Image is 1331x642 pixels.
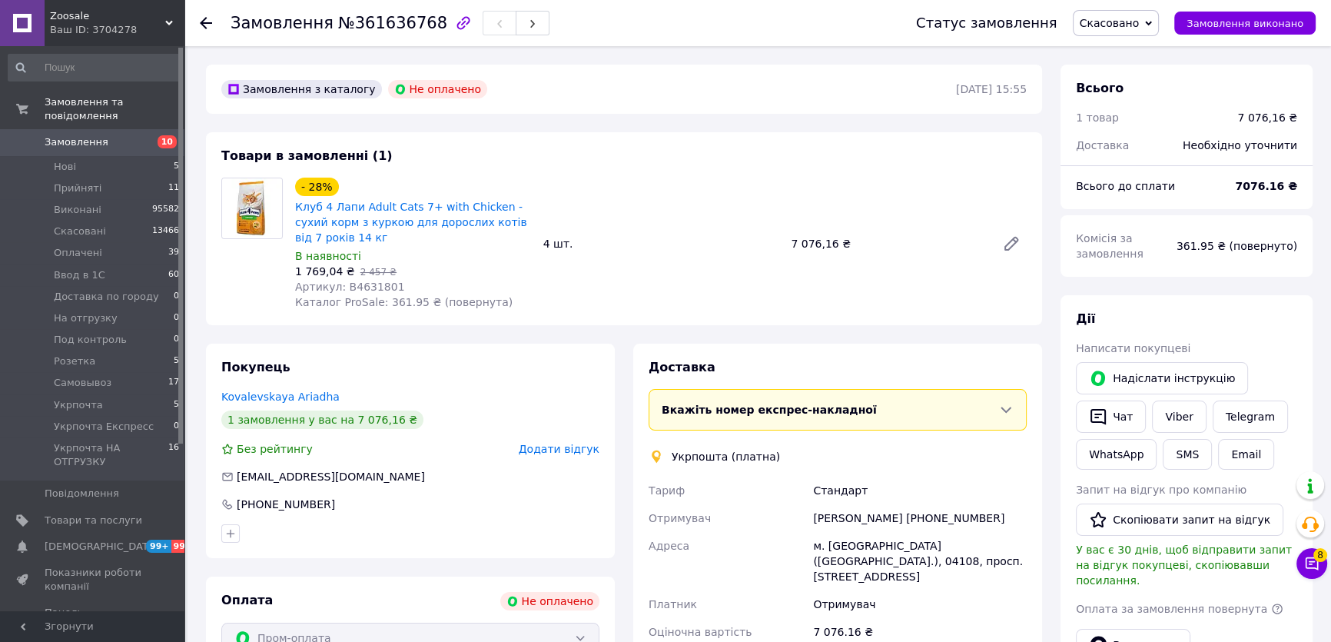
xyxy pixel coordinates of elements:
span: Товари та послуги [45,514,142,527]
span: Панель управління [45,606,142,634]
span: 5 [174,354,179,368]
div: 7 076,16 ₴ [785,233,990,254]
span: Повідомлення [45,487,119,501]
div: Статус замовлення [916,15,1057,31]
div: Не оплачено [500,592,599,610]
span: Доставка [1076,139,1129,151]
button: SMS [1163,439,1212,470]
span: Скасовані [54,225,106,238]
span: Оціночна вартість [649,626,752,638]
span: Самовывоз [54,376,111,390]
span: Всього до сплати [1076,180,1175,192]
span: №361636768 [338,14,447,32]
span: 361.95 ₴ (повернуто) [1177,240,1297,252]
div: 4 шт. [537,233,785,254]
span: 10 [158,135,177,148]
span: 0 [174,333,179,347]
span: Каталог ProSale: 361.95 ₴ (повернута) [295,296,513,308]
div: [PHONE_NUMBER] [235,497,337,512]
span: [EMAIL_ADDRESS][DOMAIN_NAME] [237,471,425,483]
span: Под контроль [54,333,127,347]
span: 2 457 ₴ [360,267,397,278]
span: Zoosale [50,9,165,23]
div: Стандарт [810,477,1030,504]
span: Всього [1076,81,1124,95]
span: 16 [168,441,179,469]
button: Замовлення виконано [1174,12,1316,35]
span: 95582 [152,203,179,217]
div: [PERSON_NAME] [PHONE_NUMBER] [810,504,1030,532]
span: Комісія за замовлення [1076,232,1143,260]
div: Укрпошта (платна) [668,449,784,464]
span: Ввод в 1С [54,268,105,282]
span: Показники роботи компанії [45,566,142,594]
span: 99+ [171,540,197,553]
div: Замовлення з каталогу [221,80,382,98]
div: Не оплачено [388,80,487,98]
span: Замовлення [45,135,108,149]
a: Kovalevskaya Ariadha [221,391,340,403]
span: 17 [168,376,179,390]
span: Розетка [54,354,95,368]
span: В наявності [295,250,361,262]
span: Товари в замовленні (1) [221,148,393,163]
a: Клуб 4 Лапи Adult Cats 7+ with Chicken - сухий корм з куркою для дорослих котів від 7 років 14 кг [295,201,527,244]
span: Замовлення та повідомлення [45,95,184,123]
span: Без рейтингу [237,443,313,455]
span: Оплата [221,593,273,607]
span: Оплата за замовлення повернута [1076,603,1267,615]
span: Отримувач [649,512,711,524]
span: Написати покупцеві [1076,342,1190,354]
button: Чат з покупцем8 [1296,548,1327,579]
div: Необхідно уточнити [1173,128,1306,162]
span: 0 [174,290,179,304]
span: 0 [174,420,179,434]
b: 7076.16 ₴ [1235,180,1297,192]
span: Нові [54,160,76,174]
span: Дії [1076,311,1095,326]
div: 7 076,16 ₴ [1237,110,1297,125]
span: Укрпочта НА ОТГРУЗКУ [54,441,168,469]
span: Тариф [649,484,685,497]
span: 99+ [146,540,171,553]
span: Прийняті [54,181,101,195]
span: 5 [174,160,179,174]
span: Платник [649,598,697,610]
span: Додати відгук [519,443,599,455]
span: У вас є 30 днів, щоб відправити запит на відгук покупцеві, скопіювавши посилання. [1076,544,1292,587]
span: 11 [168,181,179,195]
div: - 28% [295,178,339,196]
a: WhatsApp [1076,439,1157,470]
span: Оплачені [54,246,102,260]
button: Скопіювати запит на відгук [1076,504,1283,536]
button: Email [1218,439,1274,470]
span: Доставка [649,360,715,374]
span: 5 [174,398,179,412]
span: Укрпочта [54,398,103,412]
div: м. [GEOGRAPHIC_DATA] ([GEOGRAPHIC_DATA].), 04108, просп. [STREET_ADDRESS] [810,532,1030,590]
a: Telegram [1213,401,1288,433]
div: Отримувач [810,590,1030,618]
a: Редагувати [996,228,1027,259]
input: Пошук [8,54,181,81]
time: [DATE] 15:55 [956,83,1027,95]
img: Клуб 4 Лапи Adult Cats 7+ with Chicken - сухий корм з куркою для дорослих котів від 7 років 14 кг [222,178,282,238]
span: 1 товар [1076,111,1119,124]
span: 13466 [152,225,179,238]
span: Артикул: B4631801 [295,281,405,293]
span: Замовлення [231,14,334,32]
span: На отгрузку [54,311,118,325]
span: Доставка по городу [54,290,159,304]
span: 8 [1313,548,1327,562]
span: Покупець [221,360,290,374]
span: 39 [168,246,179,260]
button: Надіслати інструкцію [1076,362,1248,394]
span: Укрпочта Експресс [54,420,154,434]
span: Вкажіть номер експрес-накладної [662,404,877,416]
div: Ваш ID: 3704278 [50,23,184,37]
div: 1 замовлення у вас на 7 076,16 ₴ [221,411,423,429]
button: Чат [1076,401,1146,433]
a: Viber [1152,401,1206,433]
span: 0 [174,311,179,325]
span: Адреса [649,540,689,552]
